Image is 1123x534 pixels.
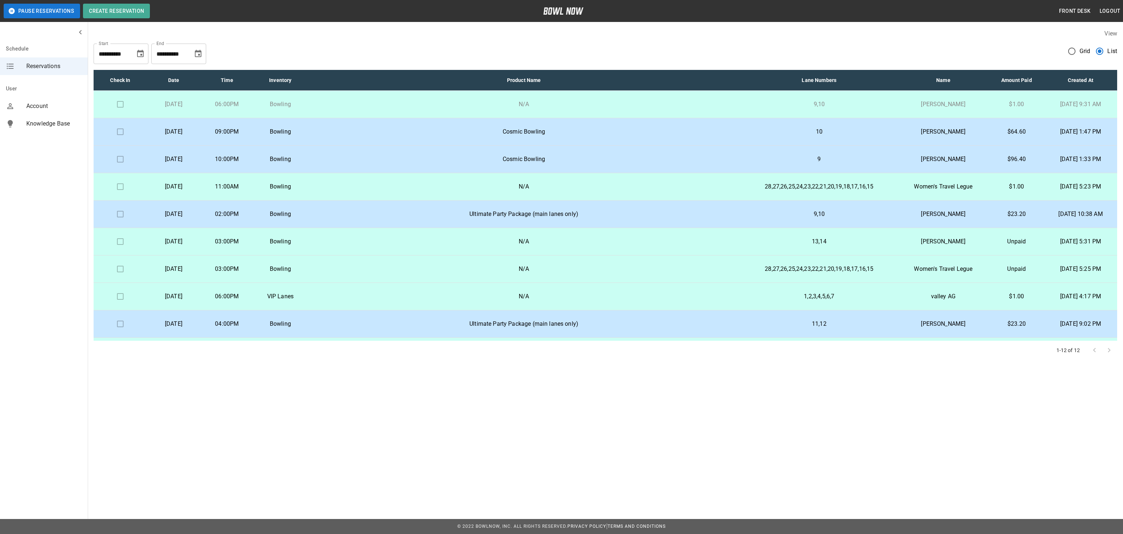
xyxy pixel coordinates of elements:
p: Bowling [260,265,301,273]
th: Inventory [254,70,307,91]
span: List [1107,47,1117,56]
p: N/A [313,237,735,246]
p: [DATE] 5:23 PM [1050,182,1111,191]
span: © 2022 BowlNow, Inc. All Rights Reserved. [457,524,567,529]
p: N/A [313,292,735,301]
button: Front Desk [1056,4,1094,18]
p: [DATE] 9:02 PM [1050,320,1111,328]
p: $23.20 [995,210,1039,219]
p: [PERSON_NAME] [903,237,983,246]
p: [PERSON_NAME] [903,210,983,219]
p: 1,2,3,4,5,6,7 [746,292,892,301]
p: [DATE] [153,155,194,164]
p: Cosmic Bowling [313,127,735,136]
p: 10 [746,127,892,136]
p: N/A [313,100,735,109]
p: [DATE] 9:31 AM [1050,100,1111,109]
p: Ultimate Party Package (main lanes only) [313,320,735,328]
button: Pause Reservations [4,4,80,18]
p: $23.20 [995,320,1039,328]
p: [DATE] [153,127,194,136]
th: Date [147,70,200,91]
p: Bowling [260,100,301,109]
p: [PERSON_NAME] [903,320,983,328]
p: Unpaid [995,265,1039,273]
p: [DATE] 1:47 PM [1050,127,1111,136]
p: Women's Travel Legue [903,265,983,273]
th: Time [200,70,254,91]
span: Account [26,102,82,111]
p: Cosmic Bowling [313,155,735,164]
button: Choose date, selected date is Nov 11, 2025 [191,46,205,61]
label: View [1104,30,1117,37]
p: [DATE] [153,265,194,273]
p: Bowling [260,210,301,219]
p: [DATE] 5:31 PM [1050,237,1111,246]
p: Bowling [260,155,301,164]
p: 02:00PM [206,210,248,219]
span: Knowledge Base [26,119,82,128]
p: N/A [313,265,735,273]
a: Terms and Conditions [608,524,666,529]
button: Create Reservation [83,4,150,18]
p: [DATE] [153,182,194,191]
th: Check In [94,70,147,91]
th: Amount Paid [989,70,1044,91]
p: Bowling [260,320,301,328]
button: Choose date, selected date is Oct 11, 2025 [133,46,148,61]
a: Privacy Policy [567,524,606,529]
p: [DATE] [153,292,194,301]
p: [DATE] [153,320,194,328]
p: Women's Travel Legue [903,182,983,191]
p: 09:00PM [206,127,248,136]
p: [PERSON_NAME] [903,155,983,164]
p: Bowling [260,127,301,136]
p: 9,10 [746,100,892,109]
p: [DATE] [153,100,194,109]
p: 06:00PM [206,292,248,301]
p: $1.00 [995,100,1039,109]
p: [DATE] 4:17 PM [1050,292,1111,301]
p: VIP Lanes [260,292,301,301]
p: [DATE] 5:25 PM [1050,265,1111,273]
p: $1.00 [995,182,1039,191]
button: Logout [1097,4,1123,18]
p: Bowling [260,182,301,191]
th: Created At [1044,70,1117,91]
p: [DATE] 10:38 AM [1050,210,1111,219]
p: Unpaid [995,237,1039,246]
p: 03:00PM [206,237,248,246]
p: [PERSON_NAME] [903,127,983,136]
p: [PERSON_NAME] [903,100,983,109]
th: Name [897,70,989,91]
span: Grid [1079,47,1090,56]
p: 10:00PM [206,155,248,164]
p: 9,10 [746,210,892,219]
p: $64.60 [995,127,1039,136]
p: [DATE] [153,237,194,246]
p: 11:00AM [206,182,248,191]
p: 11,12 [746,320,892,328]
p: Bowling [260,237,301,246]
p: 03:00PM [206,265,248,273]
img: logo [543,7,583,15]
p: 04:00PM [206,320,248,328]
th: Product Name [307,70,741,91]
p: Ultimate Party Package (main lanes only) [313,210,735,219]
p: [DATE] [153,210,194,219]
p: valley AG [903,292,983,301]
p: 1-12 of 12 [1056,347,1080,354]
th: Lane Numbers [741,70,897,91]
p: $96.40 [995,155,1039,164]
span: Reservations [26,62,82,71]
p: 28,27,26,25,24,23,22,21,20,19,18,17,16,15 [746,182,892,191]
p: N/A [313,182,735,191]
p: 06:00PM [206,100,248,109]
p: 9 [746,155,892,164]
p: $1.00 [995,292,1039,301]
p: [DATE] 1:33 PM [1050,155,1111,164]
p: 13,14 [746,237,892,246]
p: 28,27,26,25,24,23,22,21,20,19,18,17,16,15 [746,265,892,273]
